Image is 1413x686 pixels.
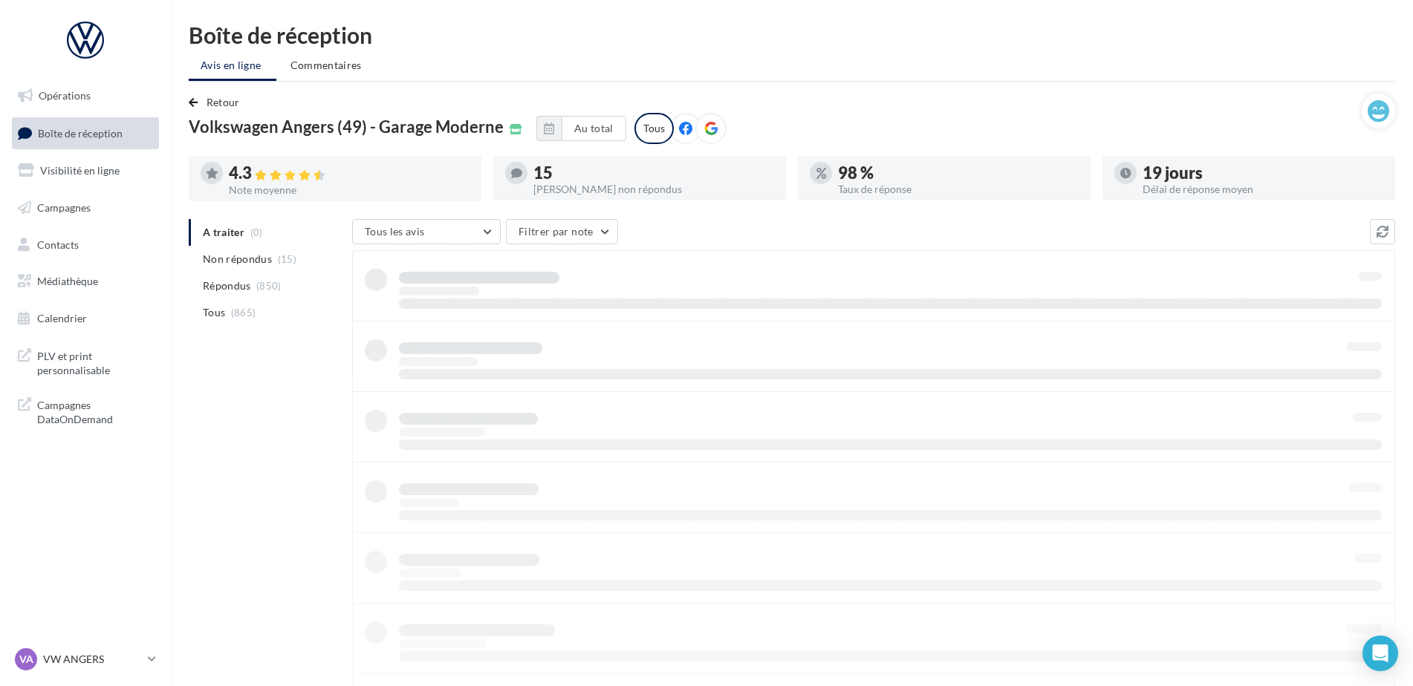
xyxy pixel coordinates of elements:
[1143,184,1383,195] div: Délai de réponse moyen
[533,184,774,195] div: [PERSON_NAME] non répondus
[562,116,626,141] button: Au total
[12,645,159,673] a: VA VW ANGERS
[37,346,153,378] span: PLV et print personnalisable
[1362,636,1398,671] div: Open Intercom Messenger
[43,652,142,667] p: VW ANGERS
[9,80,162,111] a: Opérations
[9,340,162,384] a: PLV et print personnalisable
[838,184,1079,195] div: Taux de réponse
[536,116,626,141] button: Au total
[256,280,282,292] span: (850)
[9,155,162,186] a: Visibilité en ligne
[37,312,87,324] span: Calendrier
[231,307,256,318] span: (865)
[1143,165,1383,181] div: 19 jours
[838,165,1079,181] div: 98 %
[9,266,162,297] a: Médiathèque
[39,89,91,102] span: Opérations
[9,303,162,334] a: Calendrier
[189,24,1395,46] div: Boîte de réception
[203,252,272,267] span: Non répondus
[533,165,774,181] div: 15
[37,395,153,427] span: Campagnes DataOnDemand
[37,238,79,250] span: Contacts
[19,652,33,667] span: VA
[37,275,98,287] span: Médiathèque
[290,59,362,71] span: Commentaires
[38,126,123,139] span: Boîte de réception
[37,201,91,214] span: Campagnes
[9,229,162,261] a: Contacts
[634,113,674,144] div: Tous
[9,389,162,433] a: Campagnes DataOnDemand
[189,119,504,135] span: Volkswagen Angers (49) - Garage Moderne
[278,253,296,265] span: (15)
[229,185,470,195] div: Note moyenne
[40,164,120,177] span: Visibilité en ligne
[9,192,162,223] a: Campagnes
[207,96,240,108] span: Retour
[203,305,225,320] span: Tous
[9,117,162,149] a: Boîte de réception
[189,94,246,111] button: Retour
[203,278,251,293] span: Répondus
[229,165,470,182] div: 4.3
